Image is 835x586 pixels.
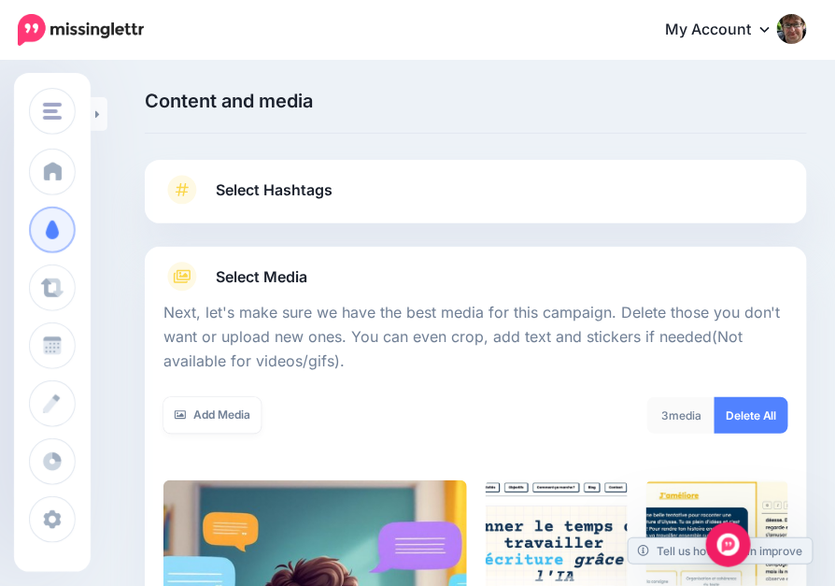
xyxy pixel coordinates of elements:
span: Content and media [145,91,313,112]
a: Select Hashtags [163,175,788,223]
a: Add Media [163,397,262,434]
img: Missinglettr [18,14,144,46]
div: Mots-clés [235,110,282,122]
a: Select Media [163,262,788,292]
a: Tell us how we can improve [629,538,813,564]
a: My Account [646,7,807,53]
div: Open Intercom Messenger [706,522,751,567]
img: tab_domain_overview_orange.svg [78,108,92,123]
a: Delete All [715,397,788,434]
span: Select Media [216,264,307,290]
div: Domaine [98,110,144,122]
img: menu.png [43,103,62,120]
div: Domaine: [DOMAIN_NAME] [49,49,211,64]
img: logo_orange.svg [30,30,45,45]
span: Select Hashtags [216,178,333,203]
span: 3 [661,408,669,422]
p: Next, let's make sure we have the best media for this campaign. Delete those you don't want or up... [163,301,788,374]
div: media [647,397,715,434]
img: tab_keywords_by_traffic_grey.svg [215,108,230,123]
img: website_grey.svg [30,49,45,64]
div: v 4.0.25 [52,30,92,45]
